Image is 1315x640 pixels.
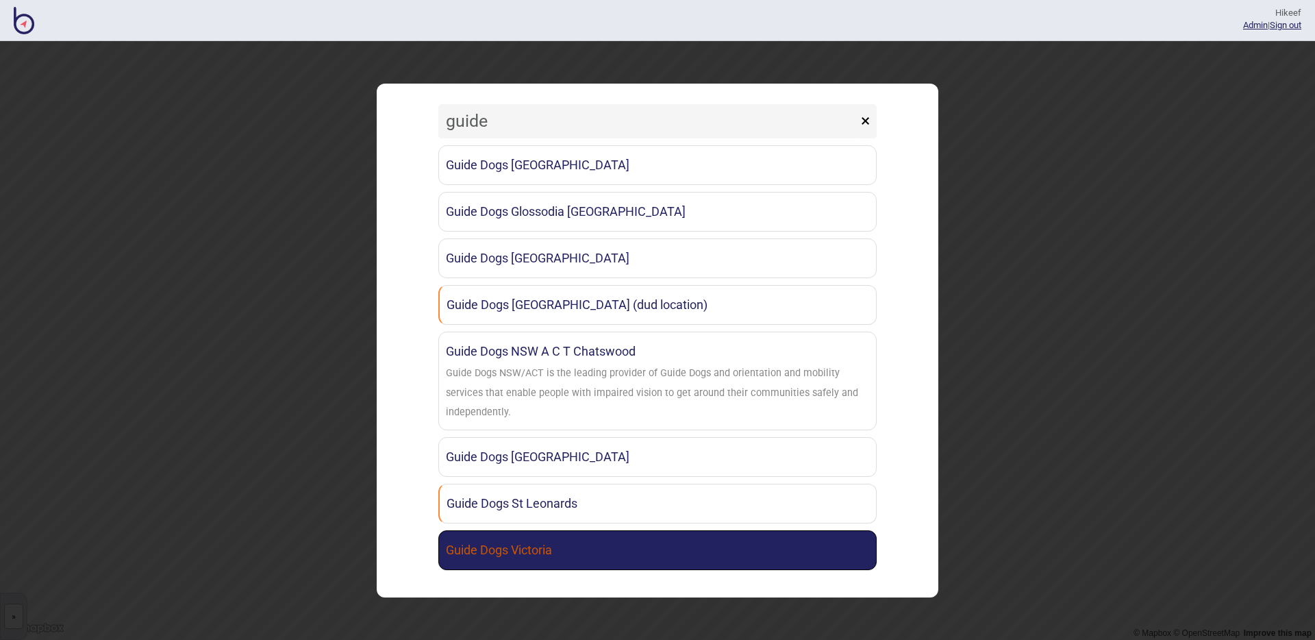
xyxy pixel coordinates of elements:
[1270,20,1301,30] button: Sign out
[438,484,877,524] a: Guide Dogs St Leonards
[438,104,857,138] input: Search locations by tag + name
[438,192,877,232] a: Guide Dogs Glossodia [GEOGRAPHIC_DATA]
[438,530,877,570] a: Guide Dogs Victoria
[1243,20,1268,30] a: Admin
[438,332,877,430] a: Guide Dogs NSW A C T ChatswoodGuide Dogs NSW/ACT is the leading provider of Guide Dogs and orient...
[446,364,869,423] div: Guide Dogs NSW/ACT is the leading provider of Guide Dogs and orientation and mobility services th...
[438,145,877,185] a: Guide Dogs [GEOGRAPHIC_DATA]
[1243,20,1270,30] span: |
[1243,7,1301,19] div: Hi keef
[854,104,877,138] button: ×
[438,238,877,278] a: Guide Dogs [GEOGRAPHIC_DATA]
[14,7,34,34] img: BindiMaps CMS
[438,437,877,477] a: Guide Dogs [GEOGRAPHIC_DATA]
[438,285,877,325] a: Guide Dogs [GEOGRAPHIC_DATA] (dud location)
